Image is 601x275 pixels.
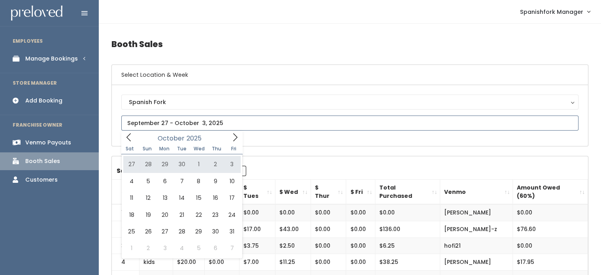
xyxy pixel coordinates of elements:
div: Spanish Fork [129,98,571,106]
span: October 29, 2025 [190,223,207,240]
span: October 3, 2025 [224,156,240,173]
td: $0.00 [311,254,346,271]
span: October 27, 2025 [157,223,173,240]
span: October 30, 2025 [207,223,224,240]
div: Manage Bookings [25,55,78,63]
span: October 4, 2025 [123,173,140,190]
td: $0.00 [346,221,375,237]
span: October 6, 2025 [157,173,173,190]
span: October 19, 2025 [140,207,156,223]
span: November 5, 2025 [190,240,207,256]
span: October 21, 2025 [173,207,190,223]
td: $0.00 [346,204,375,221]
span: October 8, 2025 [190,173,207,190]
td: $0.00 [205,254,239,271]
span: Spanishfork Manager [520,8,583,16]
span: October 20, 2025 [157,207,173,223]
th: $ Thur: activate to sort column ascending [311,180,346,205]
span: October 24, 2025 [224,207,240,223]
span: October 25, 2025 [123,223,140,240]
td: $7.00 [239,254,275,271]
td: $0.00 [375,204,440,221]
span: October 15, 2025 [190,190,207,206]
td: $0.00 [311,204,346,221]
span: October 14, 2025 [173,190,190,206]
th: $ Fri: activate to sort column ascending [346,180,375,205]
span: Sat [121,146,139,151]
th: #: activate to sort column descending [112,180,139,205]
span: October 23, 2025 [207,207,224,223]
span: September 30, 2025 [173,156,190,173]
td: $0.00 [311,221,346,237]
td: $3.75 [239,237,275,254]
td: kids [139,254,173,271]
td: 3 [112,237,139,254]
td: $136.00 [375,221,440,237]
label: Search: [117,166,246,176]
input: Year [185,133,208,143]
img: preloved logo [11,6,62,21]
h4: Booth Sales [111,33,588,55]
td: [PERSON_NAME] [440,254,513,271]
td: $0.00 [311,237,346,254]
span: October 16, 2025 [207,190,224,206]
span: October 11, 2025 [123,190,140,206]
span: October 13, 2025 [157,190,173,206]
th: Total Purchased: activate to sort column ascending [375,180,440,205]
span: Mon [156,146,173,151]
span: October 12, 2025 [140,190,156,206]
td: [PERSON_NAME] [440,204,513,221]
span: October 18, 2025 [123,207,140,223]
td: [PERSON_NAME]-z [440,221,513,237]
div: Venmo Payouts [25,138,71,147]
span: September 29, 2025 [157,156,173,173]
span: Tue [173,146,190,151]
td: 2 [112,221,139,237]
span: October 17, 2025 [224,190,240,206]
th: Venmo: activate to sort column ascending [440,180,513,205]
span: November 3, 2025 [157,240,173,256]
span: November 6, 2025 [207,240,224,256]
td: $20.00 [173,254,205,271]
span: October 10, 2025 [224,173,240,190]
span: Fri [225,146,243,151]
td: $6.25 [375,237,440,254]
span: October 22, 2025 [190,207,207,223]
th: $ Tues: activate to sort column ascending [239,180,275,205]
td: $0.00 [239,204,275,221]
span: October 28, 2025 [173,223,190,240]
span: Thu [208,146,225,151]
span: October 7, 2025 [173,173,190,190]
span: Sun [139,146,156,151]
input: September 27 - October 3, 2025 [121,116,578,131]
td: 1 [112,204,139,221]
div: Booth Sales [25,157,60,165]
td: hofi21 [440,237,513,254]
div: Customers [25,176,58,184]
td: $0.00 [513,237,588,254]
span: November 4, 2025 [173,240,190,256]
span: November 7, 2025 [224,240,240,256]
td: $0.00 [513,204,588,221]
td: $38.25 [375,254,440,271]
button: Spanish Fork [121,95,578,110]
span: Wed [190,146,208,151]
td: $76.60 [513,221,588,237]
th: Amount Owed (60%): activate to sort column ascending [513,180,588,205]
h6: Select Location & Week [112,65,588,85]
span: October 2, 2025 [207,156,224,173]
span: October 1, 2025 [190,156,207,173]
span: October 5, 2025 [140,173,156,190]
span: October 31, 2025 [224,223,240,240]
span: October 26, 2025 [140,223,156,240]
th: $ Wed: activate to sort column ascending [275,180,311,205]
span: October 9, 2025 [207,173,224,190]
td: $43.00 [275,221,311,237]
td: $0.00 [346,254,375,271]
td: $17.95 [513,254,588,271]
td: $17.00 [239,221,275,237]
td: $0.00 [346,237,375,254]
span: November 2, 2025 [140,240,156,256]
td: $0.00 [275,204,311,221]
span: November 1, 2025 [123,240,140,256]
